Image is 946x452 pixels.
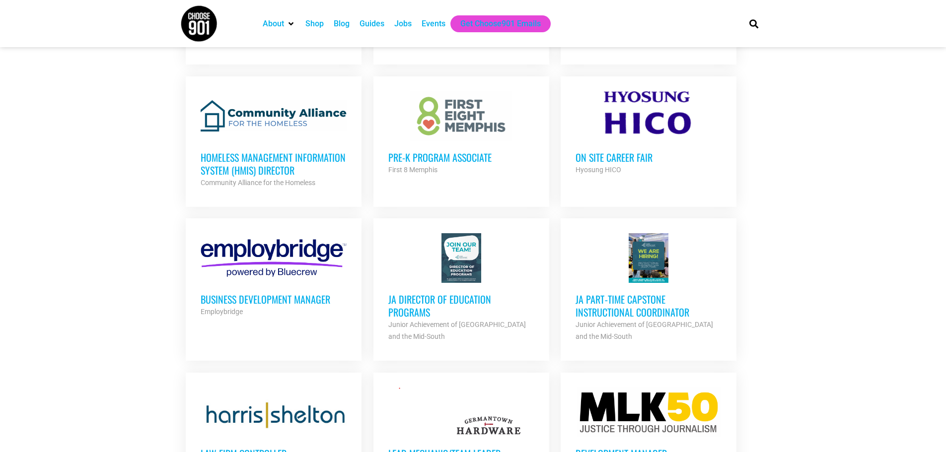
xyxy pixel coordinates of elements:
[561,76,736,191] a: On Site Career Fair Hyosung HICO
[576,151,722,164] h3: On Site Career Fair
[388,166,437,174] strong: First 8 Memphis
[388,151,534,164] h3: Pre-K Program Associate
[388,321,526,340] strong: Junior Achievement of [GEOGRAPHIC_DATA] and the Mid-South
[201,293,347,306] h3: Business Development Manager
[394,18,412,30] a: Jobs
[576,166,621,174] strong: Hyosung HICO
[460,18,541,30] a: Get Choose901 Emails
[201,179,315,187] strong: Community Alliance for the Homeless
[334,18,350,30] a: Blog
[561,218,736,357] a: JA Part‐time Capstone Instructional Coordinator Junior Achievement of [GEOGRAPHIC_DATA] and the M...
[258,15,300,32] div: About
[373,218,549,357] a: JA Director of Education Programs Junior Achievement of [GEOGRAPHIC_DATA] and the Mid-South
[576,293,722,319] h3: JA Part‐time Capstone Instructional Coordinator
[360,18,384,30] a: Guides
[186,76,362,203] a: Homeless Management Information System (HMIS) Director Community Alliance for the Homeless
[258,15,732,32] nav: Main nav
[388,293,534,319] h3: JA Director of Education Programs
[373,76,549,191] a: Pre-K Program Associate First 8 Memphis
[576,321,713,340] strong: Junior Achievement of [GEOGRAPHIC_DATA] and the Mid-South
[745,15,762,32] div: Search
[305,18,324,30] a: Shop
[201,151,347,177] h3: Homeless Management Information System (HMIS) Director
[422,18,445,30] a: Events
[263,18,284,30] a: About
[201,308,243,316] strong: Employbridge
[186,218,362,332] a: Business Development Manager Employbridge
